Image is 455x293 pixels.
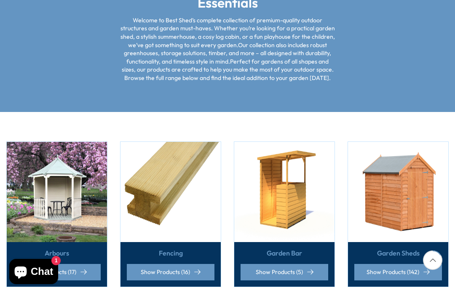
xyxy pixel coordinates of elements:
[7,142,107,242] img: Arbours
[127,264,214,280] a: Show Products (16)
[377,248,420,258] a: Garden Sheds
[45,248,69,258] a: Arbours
[120,16,335,83] p: Welcome to Best Shed’s complete collection of premium-quality outdoor structures and garden must-...
[241,264,328,280] a: Show Products (5)
[7,259,61,286] inbox-online-store-chat: Shopify online store chat
[354,264,442,280] a: Show Products (142)
[348,142,448,242] img: Garden Sheds
[159,248,183,258] a: Fencing
[120,142,221,242] img: Fencing
[267,248,302,258] a: Garden Bar
[234,142,335,242] img: Garden Bar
